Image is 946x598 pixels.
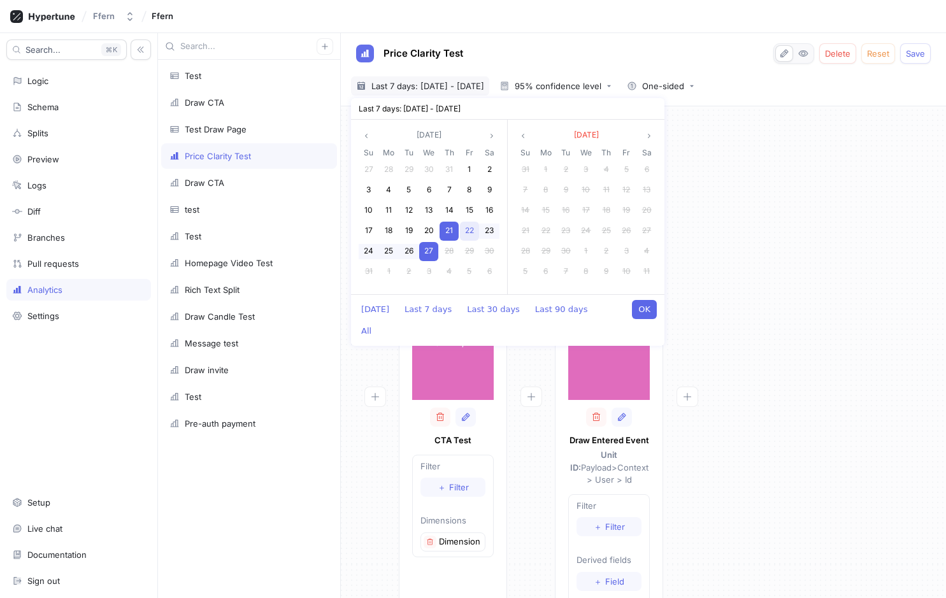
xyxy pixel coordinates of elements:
div: 10 Sep 2025 [576,180,596,201]
span: 27 [642,225,651,235]
span: 26 [405,246,413,255]
span: 2 [487,164,492,174]
span: 3 [584,164,588,174]
span: 7 [564,266,568,276]
span: 22 [465,225,474,235]
div: 21 [516,222,535,241]
div: 19 [399,222,419,241]
div: 3 [359,181,378,200]
span: 28 [384,164,393,174]
button: ＋Filter [577,517,641,536]
div: 29 [460,242,479,261]
button: ＋Field [577,572,641,591]
span: 31 [365,266,373,276]
div: 1 [536,160,555,180]
span: Delete [825,50,850,57]
div: 29 Jul 2025 [399,160,419,180]
div: 30 Aug 2025 [479,241,499,262]
div: 20 Sep 2025 [636,201,657,221]
div: 01 Oct 2025 [576,241,596,262]
div: 6 [536,262,555,281]
button: 95% confidence level [494,76,617,96]
div: 5 [617,160,636,180]
div: 22 Aug 2025 [459,221,480,241]
span: 25 [602,225,611,235]
div: 24 [359,242,378,261]
div: 14 Aug 2025 [439,201,459,221]
div: 17 Sep 2025 [576,201,596,221]
div: 20 Aug 2025 [419,221,440,241]
span: 8 [543,185,548,194]
div: 08 Sep 2025 [536,180,556,201]
div: Ffern [93,11,115,22]
span: 4 [386,185,391,194]
div: 03 Sep 2025 [576,160,596,180]
div: 18 [379,222,398,241]
div: 04 Aug 2025 [379,180,399,201]
div: 02 Oct 2025 [596,241,617,262]
span: 16 [485,205,493,215]
button: [DATE] [355,300,396,319]
div: 27 [359,160,378,180]
div: 3 [617,242,636,261]
span: 8 [467,185,471,194]
span: 25 [384,246,393,255]
div: 13 [419,201,438,220]
div: 19 Aug 2025 [399,221,419,241]
span: 12 [405,205,413,215]
div: 13 Aug 2025 [419,201,440,221]
div: 2 [480,160,499,180]
div: 23 [556,222,575,241]
div: 02 Sep 2025 [555,160,576,180]
span: 3 [366,185,371,194]
span: 5 [467,266,471,276]
div: 28 Jul 2025 [379,160,399,180]
button: Last 90 days [529,300,594,319]
div: 7 [440,181,459,200]
div: 11 Aug 2025 [379,201,399,221]
span: 5 [406,185,411,194]
div: 05 Sep 2025 [617,160,637,180]
div: 5 [399,181,419,200]
div: 9 [597,262,616,281]
div: 26 Aug 2025 [399,241,419,262]
div: Documentation [27,550,87,560]
span: 10 [622,266,631,276]
div: 27 [637,222,656,241]
span: 23 [561,225,570,235]
span: 18 [385,225,392,235]
button: Last 7 days [398,300,458,319]
div: 24 Sep 2025 [576,221,596,241]
div: 30 Jul 2025 [419,160,440,180]
span: 9 [487,185,492,194]
span: 17 [582,205,590,215]
span: Save [906,50,925,57]
span: 2 [406,266,411,276]
div: 06 Aug 2025 [419,180,440,201]
div: 25 [379,242,398,261]
div: 01 Aug 2025 [459,160,480,180]
span: 24 [581,225,591,235]
div: 07 Oct 2025 [555,262,576,282]
div: 02 Sep 2025 [399,262,419,282]
div: 30 [480,242,499,261]
div: 07 Sep 2025 [515,180,536,201]
div: 5 [516,262,535,281]
button: All [355,322,378,341]
div: 6 [480,262,499,281]
div: 9 [556,181,575,200]
div: 20 [637,201,656,220]
span: 14 [521,205,529,215]
div: 15 [536,201,555,220]
span: 19 [622,205,630,215]
input: Search... [180,40,317,53]
div: 27 Aug 2025 [419,241,440,262]
span: Reset [867,50,889,57]
div: 16 [480,201,499,220]
a: Documentation [6,544,151,566]
span: 14 [445,205,454,215]
div: 28 Sep 2025 [515,241,536,262]
span: 7 [523,185,527,194]
div: 11 [637,262,656,281]
button: ＋Filter [420,478,485,497]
